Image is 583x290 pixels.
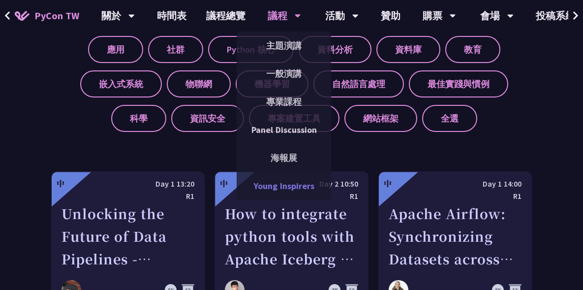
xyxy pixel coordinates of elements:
label: 最佳實踐與慣例 [409,70,508,97]
div: 中 [220,178,228,190]
div: 中 [57,178,64,190]
label: 物聯網 [167,70,231,97]
div: Day 1 14:00 [389,178,522,190]
label: 網站框架 [344,105,417,132]
div: Apache Airflow: Synchronizing Datasets across Multiple instances [389,202,522,270]
a: 海報展 [237,146,331,169]
div: R1 [61,190,194,202]
div: Unlocking the Future of Data Pipelines - Apache Airflow 3 [61,202,194,270]
label: 嵌入式系統 [80,70,162,97]
label: 資料分析 [299,36,371,63]
label: 機器學習 [236,70,308,97]
label: 資料庫 [376,36,440,63]
a: PyCon TW [5,3,89,28]
label: 資訊安全 [171,105,244,132]
label: 自然語言處理 [313,70,404,97]
a: 專業課程 [237,90,331,113]
label: 教育 [445,36,500,63]
div: Day 1 13:20 [61,178,194,190]
a: Young Inspirers [237,174,331,197]
span: PyCon TW [34,8,79,23]
a: Panel Discussion [237,118,331,141]
div: How to integrate python tools with Apache Iceberg to build ETLT pipeline on Shift-Left Architecture [225,202,358,270]
a: 主題演講 [237,34,331,57]
div: 中 [384,178,392,190]
a: 一般演講 [237,62,331,85]
label: 科學 [111,105,166,132]
img: Home icon of PyCon TW 2025 [15,11,30,21]
div: R1 [389,190,522,202]
label: 社群 [148,36,203,63]
label: 應用 [88,36,143,63]
label: Python 核心 [208,36,294,63]
label: 全選 [422,105,477,132]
